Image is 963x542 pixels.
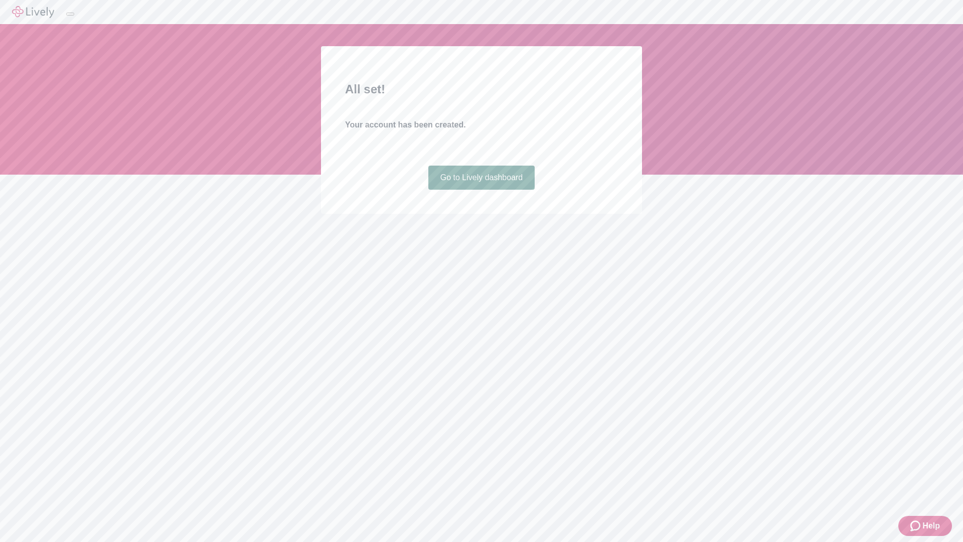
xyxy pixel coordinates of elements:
[66,13,74,16] button: Log out
[12,6,54,18] img: Lively
[898,516,952,536] button: Zendesk support iconHelp
[922,520,940,532] span: Help
[910,520,922,532] svg: Zendesk support icon
[345,119,618,131] h4: Your account has been created.
[428,166,535,190] a: Go to Lively dashboard
[345,80,618,98] h2: All set!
